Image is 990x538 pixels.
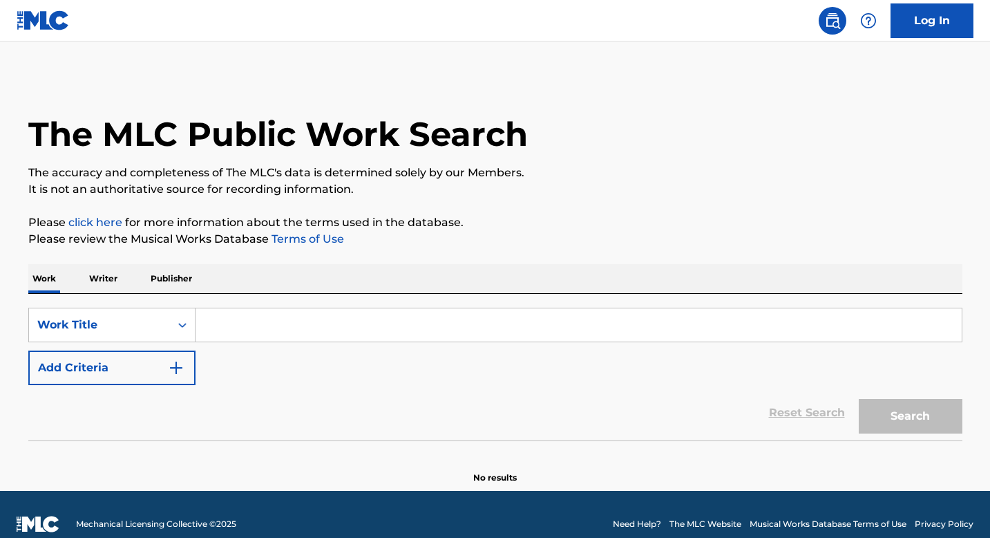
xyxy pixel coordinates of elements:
img: help [860,12,877,29]
p: Work [28,264,60,293]
p: It is not an authoritative source for recording information. [28,181,962,198]
a: The MLC Website [669,518,741,530]
p: Writer [85,264,122,293]
h1: The MLC Public Work Search [28,113,528,155]
a: click here [68,216,122,229]
a: Privacy Policy [915,518,973,530]
a: Terms of Use [269,232,344,245]
p: Please for more information about the terms used in the database. [28,214,962,231]
iframe: Chat Widget [921,472,990,538]
div: Help [855,7,882,35]
img: 9d2ae6d4665cec9f34b9.svg [168,360,184,376]
img: MLC Logo [17,10,70,30]
span: Mechanical Licensing Collective © 2025 [76,518,236,530]
p: The accuracy and completeness of The MLC's data is determined solely by our Members. [28,165,962,181]
a: Log In [891,3,973,38]
a: Need Help? [613,518,661,530]
a: Public Search [819,7,846,35]
button: Add Criteria [28,351,196,385]
div: Work Title [37,317,162,333]
a: Musical Works Database Terms of Use [750,518,906,530]
p: No results [473,455,517,484]
form: Search Form [28,308,962,440]
img: logo [17,516,59,532]
p: Publisher [146,264,196,293]
p: Please review the Musical Works Database [28,231,962,248]
img: search [824,12,841,29]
